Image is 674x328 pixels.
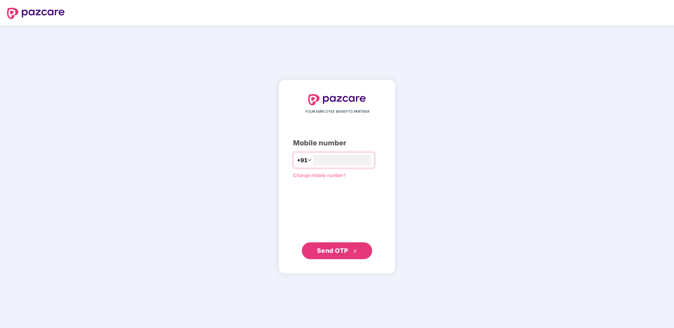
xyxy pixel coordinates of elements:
[293,172,346,178] a: Change mobile number?
[353,249,357,254] span: double-right
[308,94,366,105] img: logo
[317,247,348,254] span: Send OTP
[302,242,372,259] button: Send OTPdouble-right
[307,158,312,162] span: down
[297,156,307,165] span: +91
[7,8,65,19] img: logo
[293,138,381,149] div: Mobile number
[305,109,369,114] span: YOUR EMPLOYEE BENEFITS PARTNER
